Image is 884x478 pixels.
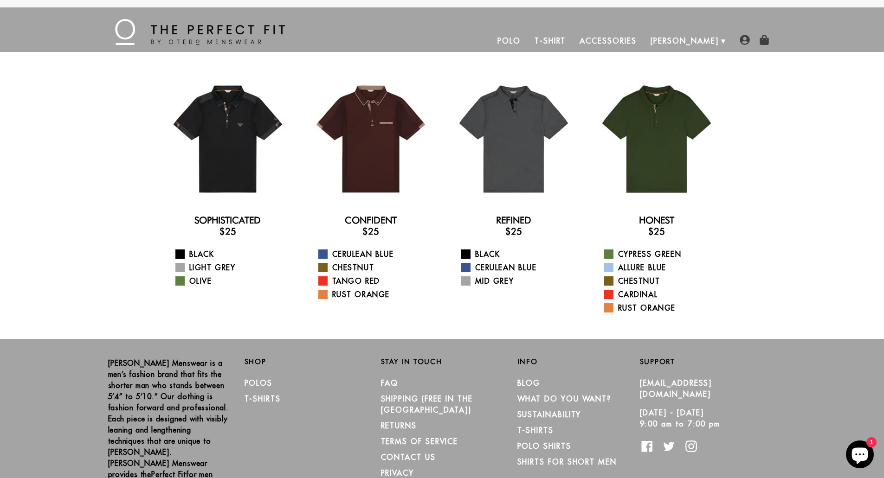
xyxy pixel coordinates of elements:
[528,30,573,52] a: T-Shirt
[461,275,578,287] a: Mid Grey
[640,357,776,366] h2: Support
[381,357,503,366] h2: Stay in Touch
[517,394,612,403] a: What Do You Want?
[381,378,399,388] a: FAQ
[245,378,273,388] a: Polos
[496,215,531,226] a: Refined
[175,249,292,260] a: Black
[318,275,435,287] a: Tango Red
[245,394,281,403] a: T-Shirts
[381,421,417,430] a: RETURNS
[604,249,721,260] a: Cypress Green
[345,215,397,226] a: Confident
[450,226,578,237] h3: $25
[639,215,674,226] a: Honest
[307,226,435,237] h3: $25
[604,289,721,300] a: Cardinal
[604,302,721,313] a: Rust Orange
[640,407,762,429] p: [DATE] - [DATE] 9:00 am to 7:00 pm
[644,30,726,52] a: [PERSON_NAME]
[175,262,292,273] a: Light Grey
[517,357,640,366] h2: Info
[175,275,292,287] a: Olive
[461,249,578,260] a: Black
[517,426,554,435] a: T-Shirts
[164,226,292,237] h3: $25
[843,440,877,471] inbox-online-store-chat: Shopify online store chat
[573,30,643,52] a: Accessories
[759,35,769,45] img: shopping-bag-icon.png
[740,35,750,45] img: user-account-icon.png
[490,30,528,52] a: Polo
[115,19,285,45] img: The Perfect Fit - by Otero Menswear - Logo
[318,289,435,300] a: Rust Orange
[245,357,367,366] h2: Shop
[517,441,571,451] a: Polo Shirts
[381,468,414,478] a: PRIVACY
[517,457,617,466] a: Shirts for Short Men
[604,275,721,287] a: Chestnut
[640,378,712,399] a: [EMAIL_ADDRESS][DOMAIN_NAME]
[381,437,458,446] a: TERMS OF SERVICE
[461,262,578,273] a: Cerulean Blue
[593,226,721,237] h3: $25
[517,410,581,419] a: Sustainability
[381,394,473,414] a: SHIPPING (Free in the [GEOGRAPHIC_DATA])
[517,378,541,388] a: Blog
[381,453,436,462] a: CONTACT US
[194,215,261,226] a: Sophisticated
[318,249,435,260] a: Cerulean Blue
[604,262,721,273] a: Allure Blue
[318,262,435,273] a: Chestnut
